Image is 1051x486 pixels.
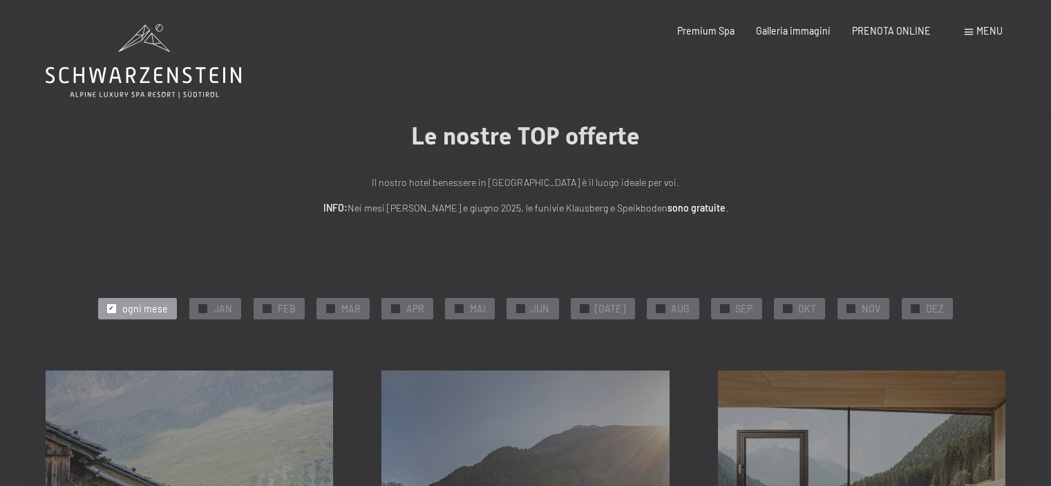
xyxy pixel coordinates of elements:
span: JUN [531,302,549,316]
span: ✓ [518,304,523,312]
span: ✓ [582,304,587,312]
strong: INFO: [323,202,348,214]
a: Galleria immagini [756,25,831,37]
span: ✓ [328,304,333,312]
span: ogni mese [122,302,168,316]
span: Le nostre TOP offerte [411,122,640,150]
span: ✓ [913,304,918,312]
a: PRENOTA ONLINE [852,25,931,37]
span: ✓ [722,304,728,312]
span: ✓ [849,304,854,312]
span: AUG [671,302,690,316]
span: JAN [214,302,232,316]
span: ✓ [108,304,114,312]
p: Nei mesi [PERSON_NAME] e giugno 2025, le funivie Klausberg e Speikboden . [222,200,830,216]
span: NOV [862,302,880,316]
p: Il nostro hotel benessere in [GEOGRAPHIC_DATA] è il luogo ideale per voi. [222,175,830,191]
span: ✓ [264,304,269,312]
span: MAI [470,302,486,316]
span: ✓ [200,304,205,312]
span: APR [406,302,424,316]
span: SEP [735,302,752,316]
span: ✓ [658,304,663,312]
span: FEB [278,302,296,316]
span: MAR [341,302,361,316]
strong: sono gratuite [667,202,726,214]
a: Premium Spa [677,25,735,37]
span: Menu [976,25,1003,37]
span: ✓ [785,304,790,312]
span: OKT [798,302,816,316]
span: ✓ [392,304,398,312]
span: DEZ [926,302,944,316]
span: ✓ [456,304,462,312]
span: [DATE] [595,302,625,316]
